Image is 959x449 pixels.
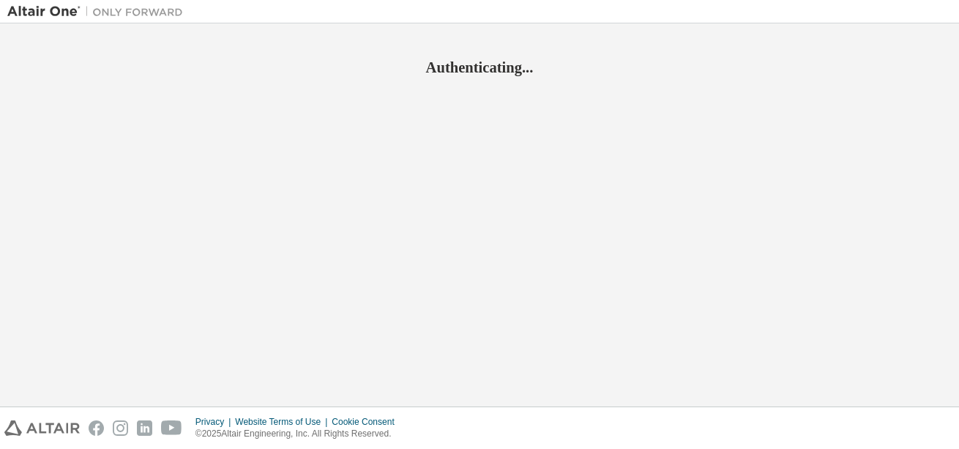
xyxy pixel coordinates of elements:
[195,416,235,428] div: Privacy
[332,416,403,428] div: Cookie Consent
[161,420,182,436] img: youtube.svg
[195,428,403,440] p: © 2025 Altair Engineering, Inc. All Rights Reserved.
[113,420,128,436] img: instagram.svg
[89,420,104,436] img: facebook.svg
[137,420,152,436] img: linkedin.svg
[235,416,332,428] div: Website Terms of Use
[7,4,190,19] img: Altair One
[4,420,80,436] img: altair_logo.svg
[7,58,952,77] h2: Authenticating...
